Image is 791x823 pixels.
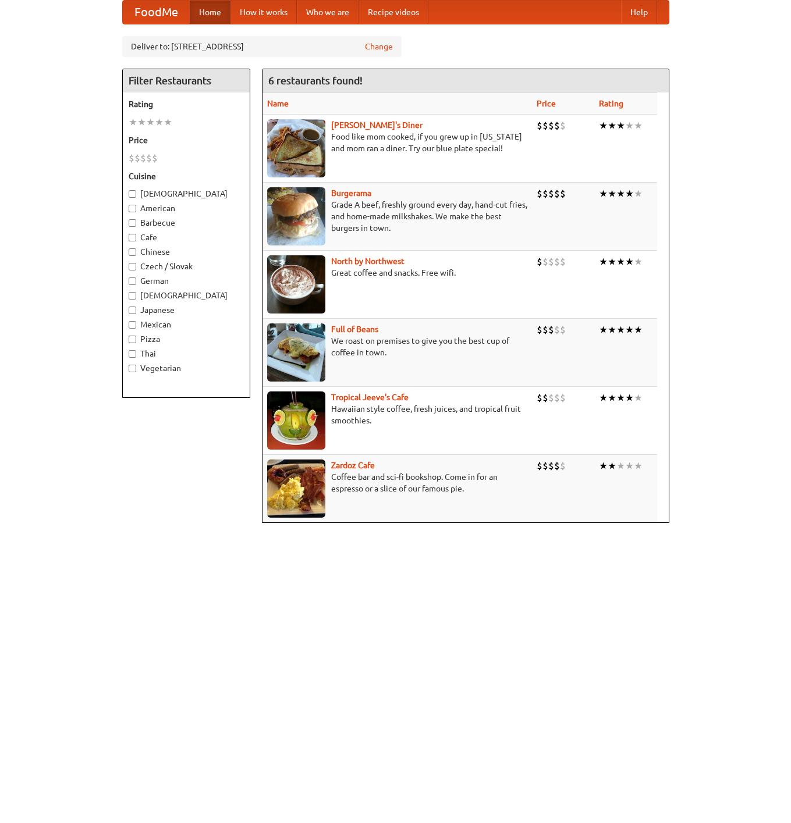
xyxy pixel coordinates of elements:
[129,152,134,165] li: $
[542,323,548,336] li: $
[599,323,608,336] li: ★
[129,205,136,212] input: American
[267,199,527,234] p: Grade A beef, freshly ground every day, hand-cut fries, and home-made milkshakes. We make the bes...
[267,471,527,494] p: Coffee bar and sci-fi bookshop. Come in for an espresso or a slice of our famous pie.
[129,350,136,358] input: Thai
[634,119,643,132] li: ★
[267,119,325,177] img: sallys.jpg
[129,231,244,243] label: Cafe
[634,391,643,404] li: ★
[560,391,566,404] li: $
[129,319,244,330] label: Mexican
[134,152,140,165] li: $
[365,41,393,52] a: Change
[625,255,634,268] li: ★
[625,459,634,472] li: ★
[542,119,548,132] li: $
[129,277,136,285] input: German
[129,304,244,316] label: Japanese
[267,391,325,450] img: jeeves.jpg
[542,459,548,472] li: $
[129,134,244,146] h5: Price
[129,263,136,270] input: Czech / Slovak
[625,391,634,404] li: ★
[548,255,554,268] li: $
[599,99,623,108] a: Rating
[537,255,542,268] li: $
[297,1,359,24] a: Who we are
[554,323,560,336] li: $
[129,217,244,229] label: Barbecue
[554,255,560,268] li: $
[542,255,548,268] li: $
[331,188,371,198] a: Burgerama
[560,119,566,132] li: $
[331,325,378,334] b: Full of Beans
[267,131,527,154] p: Food like mom cooked, if you grew up in [US_STATE] and mom ran a diner. Try our blue plate special!
[331,393,409,402] a: Tropical Jeeve's Cafe
[267,335,527,358] p: We roast on premises to give you the best cup of coffee in town.
[267,403,527,426] p: Hawaiian style coffee, fresh juices, and tropical fruit smoothies.
[267,255,325,313] img: north.jpg
[616,255,625,268] li: ★
[129,219,136,227] input: Barbecue
[548,187,554,200] li: $
[129,336,136,343] input: Pizza
[129,98,244,110] h5: Rating
[554,187,560,200] li: $
[331,461,375,470] b: Zardoz Cafe
[129,362,244,374] label: Vegetarian
[331,120,423,130] a: [PERSON_NAME]'s Diner
[625,119,634,132] li: ★
[608,323,616,336] li: ★
[560,255,566,268] li: $
[560,323,566,336] li: $
[554,459,560,472] li: $
[537,323,542,336] li: $
[230,1,297,24] a: How it works
[331,256,405,266] a: North by Northwest
[267,99,289,108] a: Name
[537,459,542,472] li: $
[129,202,244,214] label: American
[548,391,554,404] li: $
[164,116,172,129] li: ★
[616,119,625,132] li: ★
[267,323,325,382] img: beans.jpg
[129,234,136,241] input: Cafe
[537,119,542,132] li: $
[599,119,608,132] li: ★
[122,36,402,57] div: Deliver to: [STREET_ADDRESS]
[123,1,190,24] a: FoodMe
[129,190,136,198] input: [DEMOGRAPHIC_DATA]
[608,255,616,268] li: ★
[599,187,608,200] li: ★
[616,187,625,200] li: ★
[554,119,560,132] li: $
[129,348,244,359] label: Thai
[548,459,554,472] li: $
[129,246,244,258] label: Chinese
[599,391,608,404] li: ★
[155,116,164,129] li: ★
[548,119,554,132] li: $
[625,323,634,336] li: ★
[599,255,608,268] li: ★
[129,116,137,129] li: ★
[129,275,244,287] label: German
[152,152,158,165] li: $
[129,170,244,182] h5: Cuisine
[129,290,244,301] label: [DEMOGRAPHIC_DATA]
[123,69,250,92] h4: Filter Restaurants
[560,459,566,472] li: $
[129,188,244,199] label: [DEMOGRAPHIC_DATA]
[267,187,325,245] img: burgerama.jpg
[608,119,616,132] li: ★
[129,248,136,256] input: Chinese
[634,459,643,472] li: ★
[634,255,643,268] li: ★
[537,99,556,108] a: Price
[537,391,542,404] li: $
[608,187,616,200] li: ★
